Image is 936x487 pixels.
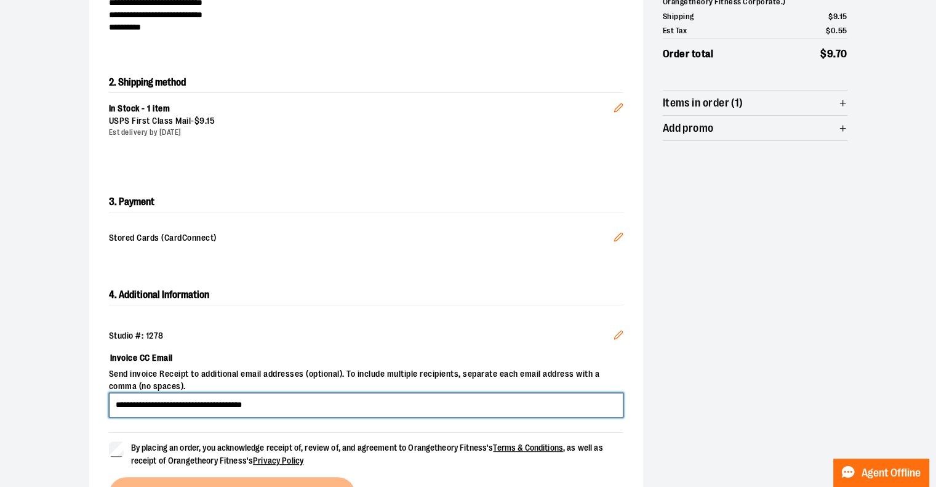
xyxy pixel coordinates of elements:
span: 15 [839,12,847,21]
span: Agent Offline [862,467,921,479]
h2: 3. Payment [109,192,623,212]
button: Edit [604,83,633,126]
span: 9 [827,48,834,60]
span: Shipping [663,10,694,23]
span: Add promo [663,123,714,134]
span: Order total [663,46,714,62]
div: Studio #: 1278 [109,330,623,342]
a: Privacy Policy [253,456,303,465]
button: Items in order (1) [663,91,847,115]
label: Invoice CC Email [109,347,623,368]
span: 9 [833,12,838,21]
a: Terms & Conditions [493,443,563,453]
span: 15 [206,116,215,126]
span: Send invoice Receipt to additional email addresses (optional). To include multiple recipients, se... [109,368,623,393]
span: 9 [199,116,205,126]
div: USPS First Class Mail - [109,115,614,127]
button: Edit [604,320,633,353]
span: Items in order (1) [663,97,743,109]
span: . [836,26,838,35]
h2: 2. Shipping method [109,73,623,92]
span: $ [826,26,831,35]
h2: 4. Additional Information [109,285,623,305]
button: Add promo [663,116,847,140]
span: $ [194,116,200,126]
span: . [838,12,839,21]
span: . [833,48,836,60]
span: 0 [831,26,836,35]
span: $ [828,12,833,21]
span: By placing an order, you acknowledge receipt of, review of, and agreement to Orangetheory Fitness... [131,443,603,465]
span: $ [820,48,827,60]
span: . [205,116,207,126]
button: Edit [604,222,633,256]
span: Est Tax [663,25,687,37]
input: By placing an order, you acknowledge receipt of, review of, and agreement to Orangetheory Fitness... [109,441,124,456]
div: Est delivery by [DATE] [109,127,614,138]
span: 55 [838,26,847,35]
div: In Stock - 1 item [109,103,614,115]
button: Agent Offline [833,459,929,487]
span: Stored Cards (CardConnect) [109,232,614,246]
span: 70 [836,48,847,60]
